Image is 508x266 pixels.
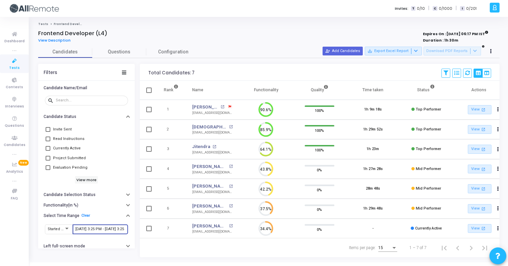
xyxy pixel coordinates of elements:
span: Read Instructions [53,135,84,143]
button: Download PDF Reports [424,47,481,55]
a: View [468,165,491,174]
span: Configuration [158,48,188,55]
input: Search... [56,98,125,102]
a: View Description [38,38,76,43]
mat-icon: open_in_new [480,225,486,231]
span: 0% [317,186,322,193]
span: 0% [317,206,322,213]
span: Top Performer [416,127,441,131]
span: View Description [38,38,71,43]
th: Actions [453,81,506,100]
span: 0/10 [417,6,425,11]
button: Candidate Status [38,112,135,122]
div: [EMAIL_ADDRESS][DOMAIN_NAME] [192,170,233,175]
td: 5 [157,179,185,199]
div: 1 – 7 of 7 [409,245,427,251]
span: Interviews [5,104,24,110]
mat-icon: open_in_new [229,165,233,168]
span: 100% [315,147,324,153]
span: Top Performer [416,107,441,112]
mat-icon: open_in_new [221,105,224,109]
span: Dashboard [4,39,25,44]
span: | [456,5,457,12]
mat-icon: open_in_new [229,224,233,228]
span: Tests [9,65,20,71]
strong: Duration : 1h 30m [423,38,458,43]
a: View [468,184,491,193]
div: [EMAIL_ADDRESS][DOMAIN_NAME] [192,111,233,116]
div: [EMAIL_ADDRESS][DOMAIN_NAME] [192,210,233,215]
div: 1h 27m 28s [363,166,383,172]
mat-icon: open_in_new [480,166,486,172]
span: C [433,6,437,11]
td: 6 [157,199,185,219]
button: Actions [493,184,503,194]
div: [EMAIL_ADDRESS][DOMAIN_NAME] [192,229,233,234]
div: Items per page: [349,245,376,251]
div: Name [192,86,203,94]
mat-icon: open_in_new [480,186,486,192]
label: Invites: [395,6,408,11]
span: Top Performer [416,147,441,151]
a: [DEMOGRAPHIC_DATA][PERSON_NAME] [192,124,227,130]
td: 7 [157,219,185,239]
span: 0% [317,226,322,233]
span: | [428,5,429,12]
div: 1h 29m 48s [363,206,383,212]
span: Contests [6,84,23,90]
button: Next page [464,241,478,255]
a: Clear [81,213,90,218]
h6: Functionality(in %) [44,203,78,208]
a: View [468,125,491,134]
div: [EMAIL_ADDRESS][DOMAIN_NAME] [192,150,233,155]
h4: Frontend Developer (L4) [38,30,107,37]
div: 28m 48s [366,186,380,192]
span: Invite Sent [53,125,72,134]
div: Total Candidates: 7 [148,70,195,76]
span: Candidates [4,142,25,148]
span: 0/1000 [439,6,452,11]
th: Quality [293,81,346,100]
span: Evaluation Pending [53,164,87,172]
span: 100% [315,107,324,114]
a: Tests [38,22,48,26]
span: 100% [315,127,324,134]
a: [PERSON_NAME] [192,183,227,190]
mat-icon: open_in_new [480,126,486,132]
td: 2 [157,120,185,140]
strong: Expires On : [DATE] 06:17 PM IST [423,29,488,37]
mat-icon: open_in_new [480,206,486,212]
mat-icon: open_in_new [212,145,216,149]
mat-icon: person_add_alt [325,49,330,53]
span: Mid Performer [416,186,441,191]
td: 1 [157,100,185,120]
span: New [18,160,29,166]
mat-icon: open_in_new [229,204,233,208]
button: Candidate Name/Email [38,82,135,93]
mat-select: Items per page: [378,246,397,250]
button: Add Candidates [323,47,363,55]
div: Time taken [362,86,383,94]
a: Jitendra [192,143,210,150]
div: 1h 29m 52s [363,127,383,132]
h6: Candidate Status [44,114,76,119]
img: logo [8,2,59,15]
div: 1h 9m 18s [364,107,382,113]
span: Candidates [38,48,92,55]
span: Currently Active [53,144,81,152]
mat-icon: open_in_new [229,185,233,188]
span: 0/201 [466,6,477,11]
span: Mid Performer [416,167,441,171]
div: View Options [474,69,491,78]
button: Last page [478,241,491,255]
div: [EMAIL_ADDRESS][DOMAIN_NAME] [192,190,233,195]
div: 1h 23m [366,146,379,152]
h6: Candidate Selection Status [44,192,96,197]
button: Export Excel Report [365,47,422,55]
th: Functionality [239,81,293,100]
a: [PERSON_NAME] [192,104,219,111]
td: 3 [157,139,185,159]
span: Questions [92,48,146,55]
a: View [468,145,491,154]
a: [PERSON_NAME] [192,163,227,170]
